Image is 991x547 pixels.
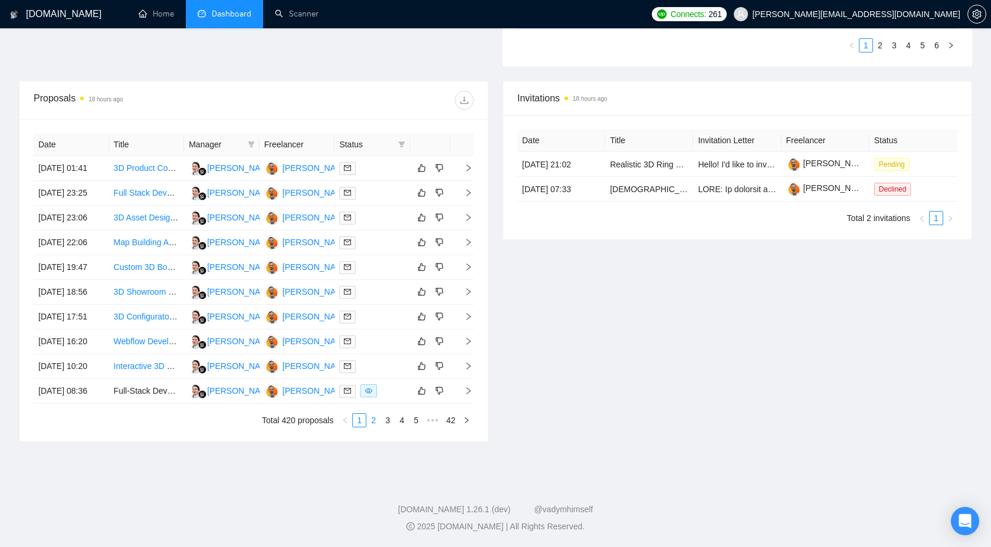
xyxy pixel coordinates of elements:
a: homeHome [139,9,174,19]
span: left [848,42,855,49]
div: [PERSON_NAME] [283,186,350,199]
a: 3 [888,39,901,52]
span: user [737,10,745,18]
a: BP[PERSON_NAME] [264,286,350,296]
div: [PERSON_NAME] [207,360,275,373]
div: [PERSON_NAME] [207,162,275,174]
span: setting [968,9,986,19]
th: Manager [184,133,260,156]
td: [DATE] 07:33 [517,177,605,202]
span: right [455,288,472,296]
li: 3 [380,413,395,427]
div: [PERSON_NAME] [283,285,350,298]
th: Title [605,129,693,152]
button: dislike [432,186,447,200]
a: BP[PERSON_NAME] [264,361,350,370]
div: [PERSON_NAME] [283,162,350,174]
td: 3D Configurator and Pricing Integration Specialist [109,305,185,329]
button: left [845,38,859,52]
div: [PERSON_NAME] [283,236,350,249]
a: MK[PERSON_NAME] [189,237,275,246]
span: like [418,287,426,296]
span: mail [344,214,351,221]
li: 42 [442,413,460,427]
td: Interactive 3D Web App Developer [109,354,185,379]
button: like [415,285,429,299]
a: Map Building App via Shopify [114,238,221,247]
span: dislike [435,213,444,222]
img: MK [189,309,204,324]
div: [PERSON_NAME] [283,384,350,397]
li: 2 [873,38,887,52]
a: MK[PERSON_NAME] [189,336,275,345]
span: like [418,188,426,197]
div: [PERSON_NAME] [283,335,350,348]
span: dislike [435,287,444,296]
span: left [342,417,349,424]
td: [DATE] 08:36 [34,379,109,404]
img: BP [264,186,279,200]
img: gigradar-bm.png [198,266,206,275]
span: right [455,213,472,222]
div: [PERSON_NAME] [207,310,275,323]
a: [DOMAIN_NAME] 1.26.1 (dev) [398,505,511,514]
td: [DATE] 17:51 [34,305,109,329]
div: [PERSON_NAME] [207,211,275,224]
a: Interactive 3D Web App Developer [114,361,241,371]
span: like [418,386,426,396]
th: Date [517,129,605,152]
td: [DATE] 22:06 [34,230,109,255]
button: like [415,235,429,249]
button: like [415,334,429,348]
a: 3D Asset Designer for Wayfinding Company in Blender [114,213,314,222]
td: Realistic 3D Ring Configurator Development with Next.js and Three.js [605,152,693,177]
a: 1 [353,414,366,427]
span: dislike [435,238,444,247]
a: BP[PERSON_NAME] [264,187,350,197]
span: right [463,417,470,424]
span: right [455,189,472,197]
img: c1wBjjJnyc_icxeYQ0rlyri2JQvdkHlJk_uVMLQ-_aUSBzU_TggEdemaQ7R5FBI5JS [786,182,801,196]
span: like [418,361,426,371]
th: Status [869,129,957,152]
td: [DATE] 10:20 [34,354,109,379]
a: 42 [442,414,459,427]
img: MK [189,334,204,349]
button: like [415,309,429,324]
li: 3 [887,38,901,52]
img: gigradar-bm.png [198,291,206,299]
img: gigradar-bm.png [198,365,206,374]
span: mail [344,387,351,394]
img: MK [189,260,204,275]
a: BP[PERSON_NAME] [264,385,350,395]
td: 3D Showroom Layout Designer for GUNNER Kennels [109,280,185,305]
a: BP[PERSON_NAME] [264,212,350,222]
a: searchScanner [275,9,319,19]
a: BP[PERSON_NAME] [264,163,350,172]
a: BP[PERSON_NAME] [264,311,350,321]
div: Open Intercom Messenger [951,507,979,535]
button: like [415,210,429,225]
button: like [415,161,429,175]
span: right [455,312,472,321]
span: dashboard [198,9,206,18]
td: Native Speakers of Polish – Talent Bench for Future Managed Services Recording Projects [605,177,693,202]
li: Total 420 proposals [262,413,333,427]
a: 4 [395,414,408,427]
li: Next Page [943,211,957,225]
span: right [947,42,954,49]
a: MK[PERSON_NAME] [189,212,275,222]
a: 1 [859,39,872,52]
span: right [455,164,472,172]
span: dislike [435,163,444,173]
td: 3D Asset Designer for Wayfinding Company in Blender [109,206,185,230]
span: right [455,238,472,246]
a: MK[PERSON_NAME] [189,187,275,197]
a: 5 [409,414,422,427]
th: Date [34,133,109,156]
img: BP [264,235,279,250]
a: MK[PERSON_NAME] [189,286,275,296]
button: like [415,186,429,200]
button: download [455,91,474,110]
img: logo [10,5,18,24]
